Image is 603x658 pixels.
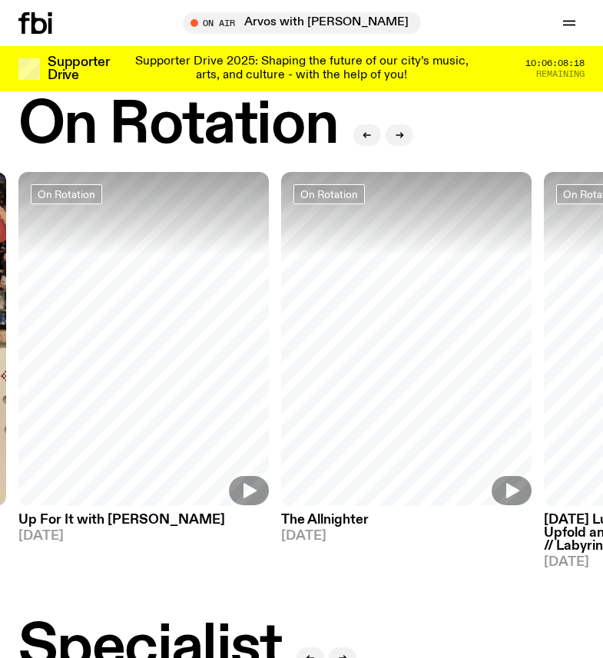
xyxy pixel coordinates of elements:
h3: Up For It with [PERSON_NAME] [18,514,269,527]
a: On Rotation [31,184,102,204]
span: On Rotation [300,188,358,200]
span: [DATE] [281,530,532,543]
p: Supporter Drive 2025: Shaping the future of our city’s music, arts, and culture - with the help o... [129,55,474,82]
button: On AirArvos with [PERSON_NAME] [183,12,421,34]
a: On Rotation [293,184,365,204]
a: The Allnighter[DATE] [281,506,532,543]
span: Remaining [536,70,585,78]
h3: The Allnighter [281,514,532,527]
h2: On Rotation [18,97,338,155]
span: On Rotation [38,188,95,200]
span: 10:06:08:18 [525,59,585,68]
h3: Supporter Drive [48,56,109,82]
a: Up For It with [PERSON_NAME][DATE] [18,506,269,543]
span: [DATE] [18,530,269,543]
